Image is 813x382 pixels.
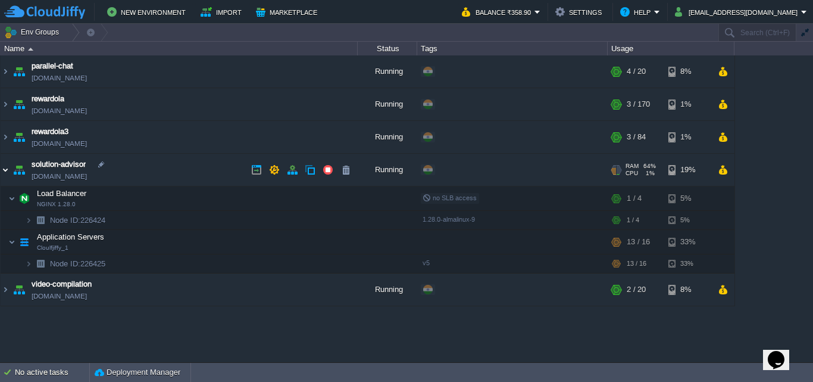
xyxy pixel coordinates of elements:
div: 13 / 16 [627,230,650,254]
span: Application Servers [36,232,106,242]
a: Application ServersCloulfjiffy_1 [36,232,106,241]
span: RAM [626,163,639,170]
img: CloudJiffy [4,5,85,20]
img: AMDAwAAAACH5BAEAAAAALAAAAAABAAEAAAICRAEAOw== [8,187,15,210]
a: [DOMAIN_NAME] [32,72,87,84]
div: Running [358,88,417,120]
img: AMDAwAAAACH5BAEAAAAALAAAAAABAAEAAAICRAEAOw== [1,55,10,88]
div: 8% [668,274,707,306]
span: 1.28.0-almalinux-9 [423,216,475,223]
a: Node ID:226425 [49,259,107,269]
div: Status [358,42,417,55]
span: NGINX 1.28.0 [37,201,76,208]
span: no SLB access [423,194,477,201]
a: [DOMAIN_NAME] [32,138,87,150]
img: AMDAwAAAACH5BAEAAAAALAAAAAABAAEAAAICRAEAOw== [8,230,15,254]
img: AMDAwAAAACH5BAEAAAAALAAAAAABAAEAAAICRAEAOw== [32,254,49,273]
div: Running [358,121,417,153]
button: Balance ₹358.90 [462,5,534,19]
span: 1% [643,170,655,177]
a: parallel-chat [32,60,73,72]
a: video-compilation [32,278,92,290]
span: CPU [626,170,638,177]
iframe: chat widget [763,334,801,370]
div: Running [358,55,417,88]
img: AMDAwAAAACH5BAEAAAAALAAAAAABAAEAAAICRAEAOw== [11,154,27,186]
div: Usage [608,42,734,55]
a: rewardola [32,93,64,105]
button: Deployment Manager [95,367,180,378]
img: AMDAwAAAACH5BAEAAAAALAAAAAABAAEAAAICRAEAOw== [1,121,10,153]
img: AMDAwAAAACH5BAEAAAAALAAAAAABAAEAAAICRAEAOw== [1,274,10,306]
button: New Environment [107,5,189,19]
button: [EMAIL_ADDRESS][DOMAIN_NAME] [675,5,801,19]
div: No active tasks [15,363,89,382]
img: AMDAwAAAACH5BAEAAAAALAAAAAABAAEAAAICRAEAOw== [32,211,49,229]
span: 226424 [49,215,107,225]
button: Settings [555,5,605,19]
div: 3 / 84 [627,121,646,153]
img: AMDAwAAAACH5BAEAAAAALAAAAAABAAEAAAICRAEAOw== [11,55,27,88]
div: 5% [668,211,707,229]
div: 2 / 20 [627,274,646,306]
button: Import [201,5,245,19]
a: [DOMAIN_NAME] [32,105,87,117]
button: Marketplace [256,5,321,19]
div: Running [358,154,417,186]
div: 19% [668,154,707,186]
span: Cloulfjiffy_1 [37,244,68,251]
img: AMDAwAAAACH5BAEAAAAALAAAAAABAAEAAAICRAEAOw== [28,48,33,51]
div: 1% [668,121,707,153]
img: AMDAwAAAACH5BAEAAAAALAAAAAABAAEAAAICRAEAOw== [1,154,10,186]
a: [DOMAIN_NAME] [32,290,87,302]
img: AMDAwAAAACH5BAEAAAAALAAAAAABAAEAAAICRAEAOw== [11,88,27,120]
a: Node ID:226424 [49,215,107,225]
div: Running [358,274,417,306]
div: 33% [668,230,707,254]
div: Tags [418,42,607,55]
span: Load Balancer [36,188,88,198]
span: 64% [643,163,656,170]
img: AMDAwAAAACH5BAEAAAAALAAAAAABAAEAAAICRAEAOw== [25,254,32,273]
span: v5 [423,259,430,266]
div: 1 / 4 [627,211,639,229]
a: Load BalancerNGINX 1.28.0 [36,189,88,198]
div: 13 / 16 [627,254,646,273]
div: 33% [668,254,707,273]
div: 1% [668,88,707,120]
div: Name [1,42,357,55]
img: AMDAwAAAACH5BAEAAAAALAAAAAABAAEAAAICRAEAOw== [25,211,32,229]
div: 1 / 4 [627,187,642,210]
a: solution-advisor [32,159,86,170]
span: Node ID: [50,216,80,225]
div: 4 / 20 [627,55,646,88]
div: 8% [668,55,707,88]
span: 226425 [49,259,107,269]
img: AMDAwAAAACH5BAEAAAAALAAAAAABAAEAAAICRAEAOw== [11,274,27,306]
div: 5% [668,187,707,210]
img: AMDAwAAAACH5BAEAAAAALAAAAAABAAEAAAICRAEAOw== [16,187,33,210]
a: rewardola3 [32,126,68,138]
span: Node ID: [50,259,80,268]
button: Help [620,5,654,19]
button: Env Groups [4,24,63,41]
div: 3 / 170 [627,88,650,120]
img: AMDAwAAAACH5BAEAAAAALAAAAAABAAEAAAICRAEAOw== [11,121,27,153]
a: [DOMAIN_NAME] [32,170,87,182]
img: AMDAwAAAACH5BAEAAAAALAAAAAABAAEAAAICRAEAOw== [16,230,33,254]
img: AMDAwAAAACH5BAEAAAAALAAAAAABAAEAAAICRAEAOw== [1,88,10,120]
